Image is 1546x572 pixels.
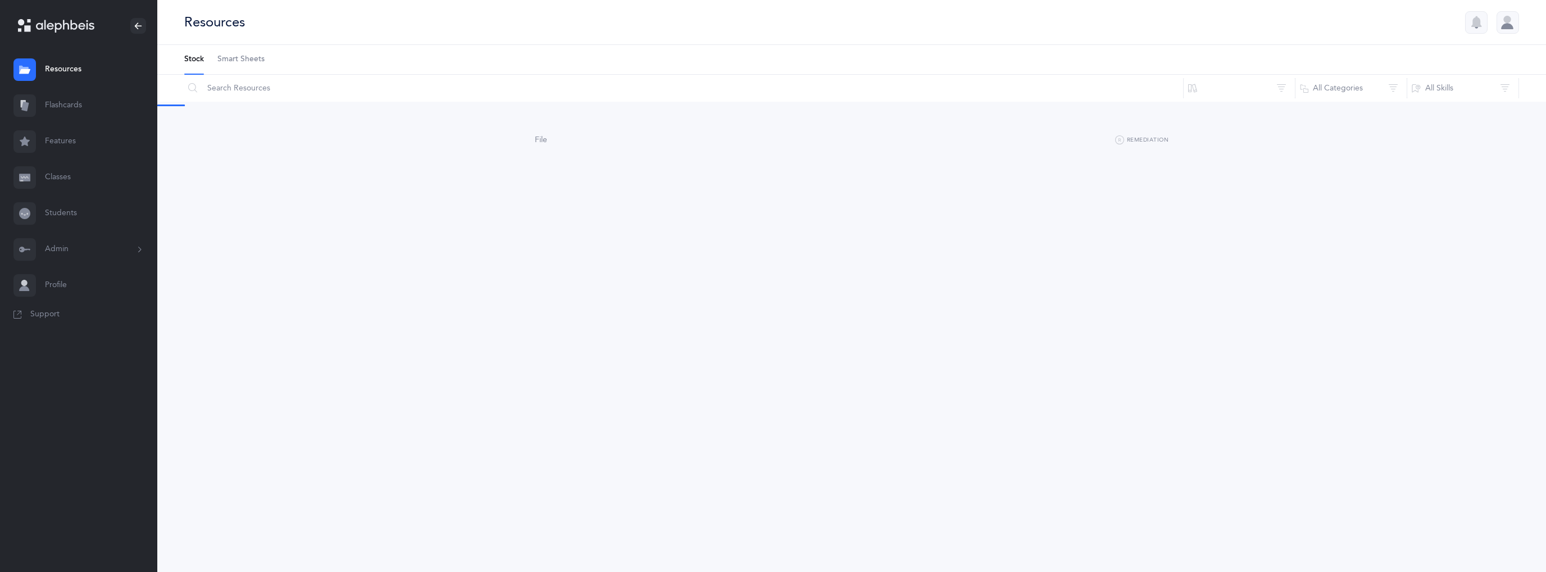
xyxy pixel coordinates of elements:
[1407,75,1519,102] button: All Skills
[30,309,60,320] span: Support
[217,54,265,65] span: Smart Sheets
[1115,134,1168,147] button: Remediation
[1295,75,1407,102] button: All Categories
[184,75,1184,102] input: Search Resources
[535,135,547,144] span: File
[184,13,245,31] div: Resources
